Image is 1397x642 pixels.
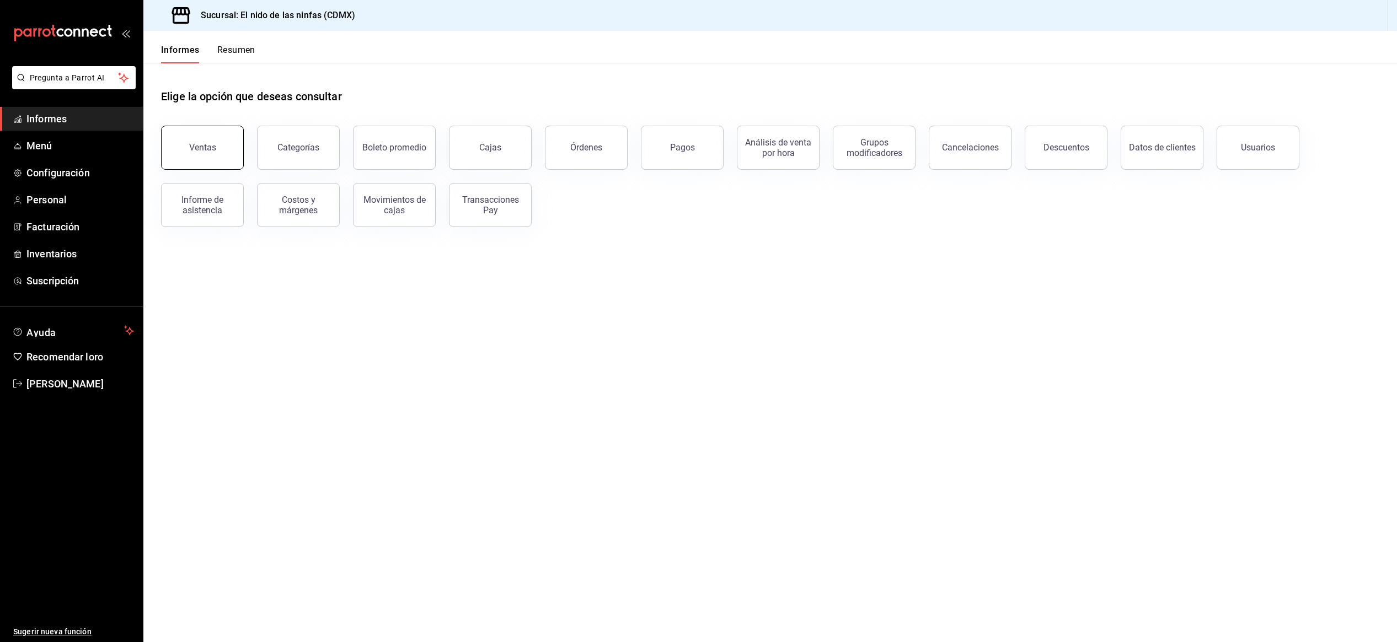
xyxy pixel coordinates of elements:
font: Descuentos [1043,142,1089,153]
font: Transacciones Pay [462,195,519,215]
font: Resumen [217,45,255,55]
font: Sugerir nueva función [13,627,92,636]
font: Cancelaciones [942,142,999,153]
font: Personal [26,194,67,206]
font: Movimientos de cajas [363,195,426,215]
button: Usuarios [1217,126,1299,170]
font: Configuración [26,167,90,179]
font: Facturación [26,221,79,233]
a: Pregunta a Parrot AI [8,80,136,91]
button: Datos de clientes [1121,126,1203,170]
font: [PERSON_NAME] [26,378,104,390]
font: Usuarios [1241,142,1275,153]
font: Ayuda [26,327,56,338]
button: abrir_cajón_menú [121,29,130,37]
font: Cajas [479,142,501,153]
button: Transacciones Pay [449,183,532,227]
font: Grupos modificadores [847,137,902,158]
button: Cajas [449,126,532,170]
font: Pagos [670,142,695,153]
font: Datos de clientes [1129,142,1196,153]
font: Inventarios [26,248,77,260]
div: pestañas de navegación [161,44,255,63]
button: Descuentos [1025,126,1107,170]
font: Órdenes [570,142,602,153]
button: Ventas [161,126,244,170]
button: Costos y márgenes [257,183,340,227]
font: Boleto promedio [362,142,426,153]
font: Informes [161,45,200,55]
button: Categorías [257,126,340,170]
font: Categorías [277,142,319,153]
button: Informe de asistencia [161,183,244,227]
button: Análisis de venta por hora [737,126,820,170]
font: Pregunta a Parrot AI [30,73,105,82]
button: Movimientos de cajas [353,183,436,227]
button: Pregunta a Parrot AI [12,66,136,89]
font: Recomendar loro [26,351,103,363]
font: Suscripción [26,275,79,287]
font: Costos y márgenes [279,195,318,215]
button: Grupos modificadores [833,126,916,170]
font: Elige la opción que deseas consultar [161,90,342,103]
font: Análisis de venta por hora [745,137,811,158]
button: Boleto promedio [353,126,436,170]
font: Sucursal: El nido de las ninfas (CDMX) [201,10,355,20]
button: Órdenes [545,126,628,170]
font: Ventas [189,142,216,153]
font: Menú [26,140,52,152]
button: Pagos [641,126,724,170]
button: Cancelaciones [929,126,1011,170]
font: Informes [26,113,67,125]
font: Informe de asistencia [181,195,223,215]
